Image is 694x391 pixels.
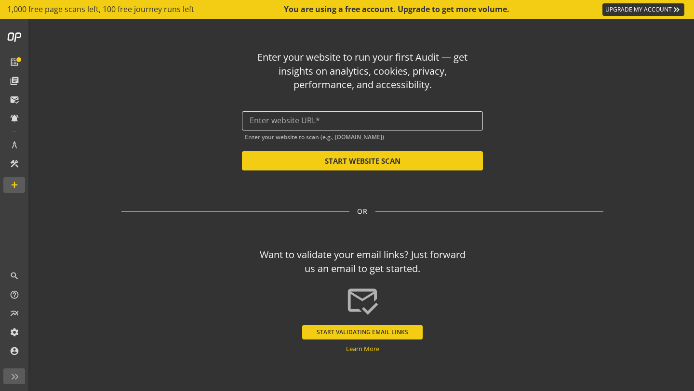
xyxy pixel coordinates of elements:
[357,207,368,216] span: OR
[250,116,475,125] input: Enter website URL*
[255,248,470,275] div: Want to validate your email links? Just forward us an email to get started.
[10,290,19,300] mat-icon: help_outline
[10,309,19,318] mat-icon: multiline_chart
[284,4,510,15] div: You are using a free account. Upgrade to get more volume.
[346,344,379,353] a: Learn More
[346,284,379,317] mat-icon: mark_email_read
[10,327,19,337] mat-icon: settings
[10,271,19,281] mat-icon: search
[10,140,19,150] mat-icon: architecture
[242,151,483,170] button: START WEBSITE SCAN
[7,4,194,15] span: 1,000 free page scans left, 100 free journey runs left
[10,346,19,356] mat-icon: account_circle
[10,180,19,190] mat-icon: add
[10,95,19,104] mat-icon: mark_email_read
[602,3,684,16] a: UPGRADE MY ACCOUNT
[245,131,384,141] mat-hint: Enter your website to scan (e.g., [DOMAIN_NAME])
[10,114,19,123] mat-icon: notifications_active
[672,5,681,14] mat-icon: keyboard_double_arrow_right
[302,325,423,339] button: START VALIDATING EMAIL LINKS
[10,159,19,169] mat-icon: construction
[10,76,19,86] mat-icon: library_books
[255,51,470,92] div: Enter your website to run your first Audit — get insights on analytics, cookies, privacy, perform...
[10,57,19,67] mat-icon: list_alt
